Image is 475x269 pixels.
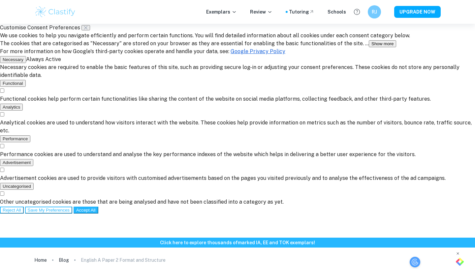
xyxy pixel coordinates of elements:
[25,207,72,214] button: Save My Preferences
[74,207,98,214] button: Accept All
[81,256,166,264] p: English A Paper 2 Format and Structure
[328,8,346,16] a: Schools
[34,255,47,265] a: Home
[231,48,285,54] a: Google Privacy Policy
[289,8,314,16] a: Tutoring
[59,255,69,265] a: Blog
[1,239,474,246] h6: Click here to explore thousands of marked IA, EE and TOK exemplars !
[369,40,396,47] button: Show more
[394,6,441,18] button: UPGRADE NOW
[26,56,61,62] span: Always Active
[81,25,90,30] button: Close
[34,5,76,18] img: Clastify logo
[250,8,272,16] p: Review
[84,26,87,29] img: Close
[371,8,378,16] h6: RJ
[206,8,237,16] p: Exemplars
[351,6,363,17] button: Help and Feedback
[368,5,381,18] button: RJ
